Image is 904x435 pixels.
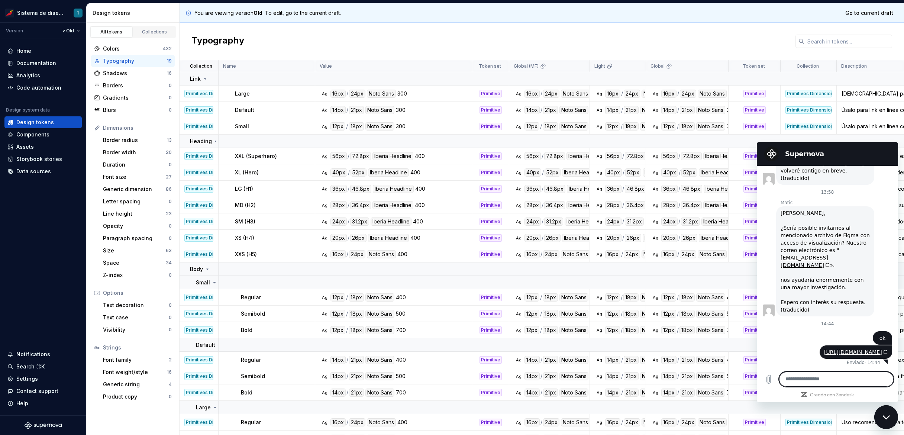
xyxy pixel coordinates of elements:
div: Ag [516,153,522,159]
div: / [348,152,349,160]
div: Assets [16,143,34,151]
div: Ag [596,294,602,300]
h2: Typography [191,35,244,48]
div: Noto Sans [561,90,590,98]
a: Data sources [4,165,82,177]
div: Primitives Dimension (0.1) [785,123,832,130]
div: All tokens [93,29,130,35]
div: Notifications [16,351,50,358]
div: Ag [516,311,522,317]
span: v Old [62,28,74,34]
div: Text case [103,314,169,321]
div: 21px [349,106,364,114]
div: Opacity [103,222,169,230]
a: Documentation [4,57,82,69]
button: Help [4,397,82,409]
div: Ag [596,251,602,257]
div: Font family [103,356,169,364]
p: Small [235,123,249,130]
div: Generic string [103,381,169,388]
div: / [540,122,542,130]
p: Token set [743,63,765,69]
div: Ag [596,373,602,379]
div: / [621,122,623,130]
div: Ag [596,91,602,97]
div: Help [16,400,28,407]
div: Ag [516,357,522,363]
div: 4 [169,381,172,387]
a: Font family2 [100,354,175,366]
svg: Supernova Logo [25,422,62,429]
div: Ag [652,123,658,129]
div: 0 [169,83,172,88]
div: Ag [596,390,602,396]
div: 0 [169,315,172,320]
div: Noto Sans [559,106,588,114]
div: 23 [166,211,172,217]
div: Noto Sans [559,122,588,130]
div: Ag [322,373,327,379]
div: Contact support [16,387,58,395]
div: 14px [605,106,620,114]
div: 72.8px [625,152,646,160]
a: Border width20 [100,146,175,158]
div: 72.8px [681,152,702,160]
div: Ag [322,327,327,333]
div: Typography [103,57,167,65]
div: / [678,152,680,160]
div: 16px [524,90,540,98]
a: Typography19 [91,55,175,67]
a: Generic dimension86 [100,183,175,195]
div: Ag [322,186,327,192]
div: Analytics [16,72,40,79]
div: Noto Sans [365,106,394,114]
button: Notifications [4,348,82,360]
div: 56px [524,152,541,160]
a: Components [4,129,82,141]
div: Primitives Dimension (0.1) [184,90,213,97]
p: Link [190,75,201,83]
div: Iberia Headline [566,152,607,160]
p: Global (MF) [514,63,539,69]
div: Ag [516,202,522,208]
div: Ag [652,327,658,333]
span: [PERSON_NAME], ¿Sería posible invitarnos al mencionado archivo de Figma con acceso de visualizaci... [24,67,113,171]
div: 14px [524,106,540,114]
div: Ag [322,107,327,113]
div: Ag [516,419,522,425]
div: Ag [322,390,327,396]
div: Size [103,247,166,254]
button: v Old [59,26,83,36]
div: 86 [166,186,172,192]
div: 18px [349,122,364,130]
div: Border width [103,149,166,156]
div: Ag [322,219,327,225]
div: Font size [103,173,166,181]
div: Search ⌘K [16,363,45,370]
div: 24px [349,90,365,98]
h2: Supernova [28,7,134,16]
div: 0 [169,394,172,400]
div: Ag [322,294,327,300]
strong: Old [254,10,262,16]
div: 34 [166,260,172,266]
div: 12px [605,122,620,130]
div: Ag [596,186,602,192]
a: [EMAIL_ADDRESS][DOMAIN_NAME](se abre en una pestaña nueva) [24,113,73,126]
div: Ag [596,357,602,363]
button: Sistema de diseño IberiaT [1,5,85,21]
div: Design system data [6,107,50,113]
a: Borders0 [91,80,175,91]
div: 13 [167,137,172,143]
a: Text decoration0 [100,299,175,311]
div: 0 [169,223,172,229]
a: Shadows16 [91,67,175,79]
p: Matic [24,58,141,64]
div: Ag [652,91,658,97]
div: Primitive [743,90,766,97]
a: Colors432 [91,43,175,55]
div: Ag [322,91,327,97]
div: Colors [103,45,163,52]
div: Ag [596,219,602,225]
div: 21px [680,106,695,114]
